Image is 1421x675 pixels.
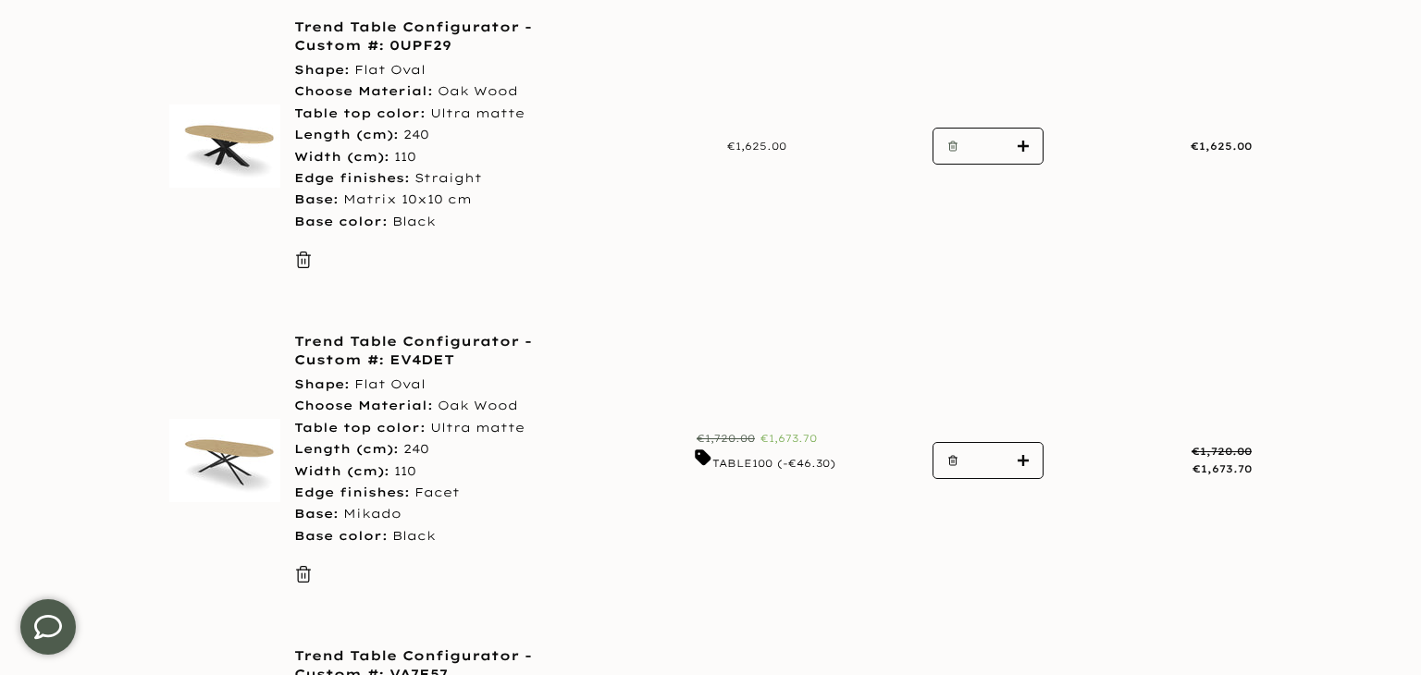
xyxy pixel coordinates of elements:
font: 110 [394,149,416,164]
font: Base color: [294,214,388,228]
font: Flat Oval [354,62,426,77]
font: Trend Table Configurator - Custom #: EV4DET [294,333,532,368]
font: Table top color: [294,420,426,435]
iframe: toggle frame [2,581,94,673]
font: Shape: [294,62,350,77]
font: Edge finishes: [294,485,410,499]
font: Facet [414,485,460,499]
font: Matrix 10x10 cm [343,191,472,206]
font: Trend Table Configurator - Custom #: 0UPF29 [294,18,532,54]
font: Black [392,214,436,228]
font: TABLE100 (-€46.30) [712,457,835,470]
font: Table top color: [294,105,426,120]
font: Length (cm): [294,127,399,141]
font: Base: [294,191,339,206]
a: Trend Table Configurator - Custom #: 0UPF29 [294,18,604,55]
font: Length (cm): [294,441,399,456]
font: €1,720.00 [697,432,755,445]
font: 110 [394,463,416,478]
font: €1,673.70 [1192,462,1252,475]
font: Black [392,528,436,543]
font: Ultra matte [430,420,525,435]
font: Shape: [294,376,350,391]
font: €1,625.00 [1191,140,1252,153]
font: Edge finishes: [294,170,410,185]
font: €1,673.70 [760,432,817,445]
font: €1,625.00 [727,140,786,153]
font: 240 [403,127,429,141]
font: Base color: [294,528,388,543]
font: Base: [294,506,339,521]
font: Width (cm): [294,149,389,164]
font: Oak Wood [438,83,518,98]
font: €1,720.00 [1192,445,1252,458]
font: Choose Material: [294,398,433,412]
font: 240 [403,441,429,456]
font: Width (cm): [294,463,389,478]
font: Straight [414,170,482,185]
font: Ultra matte [430,105,525,120]
font: Oak Wood [438,398,518,412]
font: Choose Material: [294,83,433,98]
font: Flat Oval [354,376,426,391]
font: Mikado [343,506,402,521]
a: Trend Table Configurator - Custom #: EV4DET [294,332,604,369]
